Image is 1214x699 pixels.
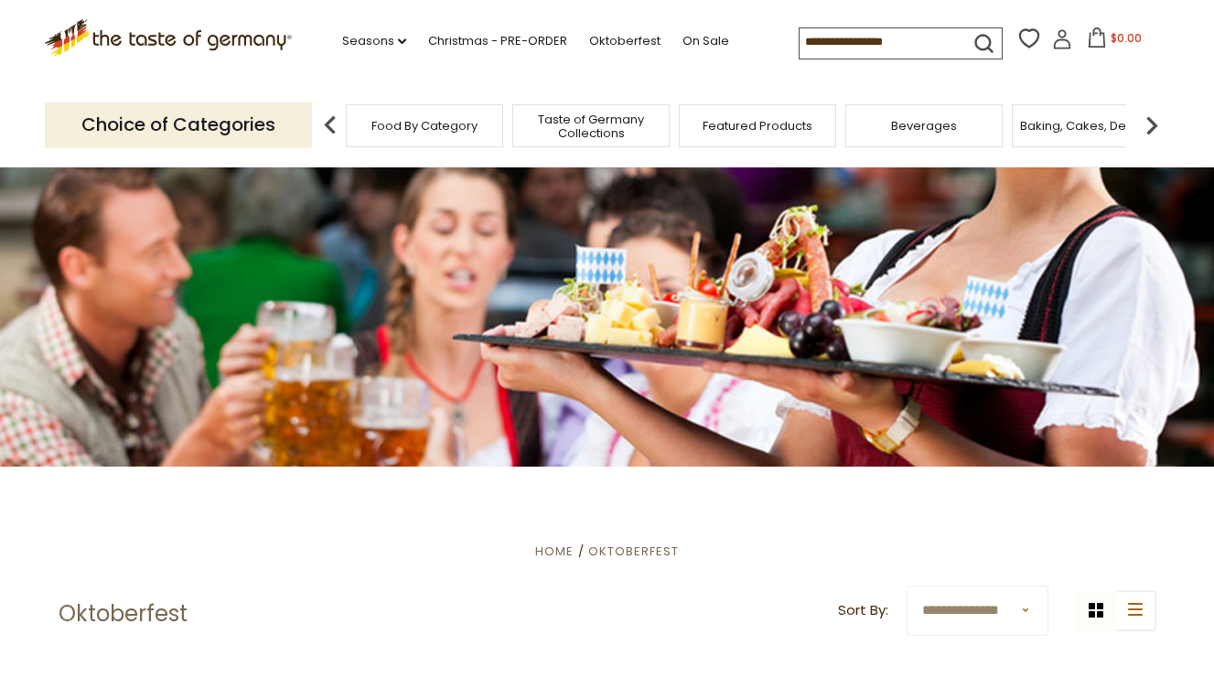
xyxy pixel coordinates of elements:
[45,102,312,147] p: Choice of Categories
[1111,30,1142,46] span: $0.00
[589,31,661,51] a: Oktoberfest
[703,119,812,133] a: Featured Products
[1020,119,1162,133] a: Baking, Cakes, Desserts
[312,107,349,144] img: previous arrow
[891,119,957,133] a: Beverages
[59,600,188,628] h1: Oktoberfest
[588,543,679,560] a: Oktoberfest
[535,543,574,560] a: Home
[371,119,478,133] a: Food By Category
[838,599,888,622] label: Sort By:
[682,31,729,51] a: On Sale
[428,31,567,51] a: Christmas - PRE-ORDER
[342,31,406,51] a: Seasons
[1076,27,1154,55] button: $0.00
[518,113,664,140] a: Taste of Germany Collections
[1133,107,1170,144] img: next arrow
